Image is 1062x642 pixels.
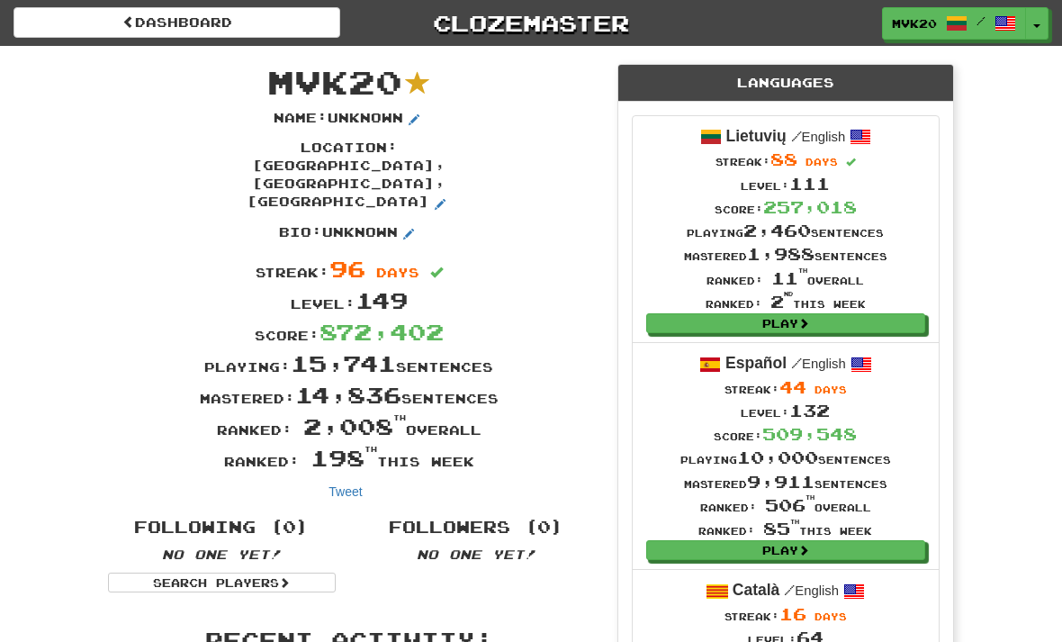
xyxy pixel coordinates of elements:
[94,253,604,285] div: Streak:
[737,448,818,467] span: 10,000
[791,357,846,371] small: English
[680,399,891,422] div: Level:
[779,377,806,397] span: 44
[94,316,604,348] div: Score:
[747,472,814,492] span: 9,911
[108,573,336,592] a: Search Players
[784,583,839,598] small: English
[13,7,340,38] a: Dashboard
[684,219,887,242] div: Playing sentences
[646,540,925,560] a: Play
[684,195,887,219] div: Score:
[376,265,419,280] span: days
[291,349,396,376] span: 15,741
[94,285,604,316] div: Level:
[684,267,887,290] div: Ranked: overall
[319,318,444,345] span: 872,402
[162,547,281,562] em: No one yet!
[684,148,887,171] div: Streak:
[417,547,535,562] em: No one yet!
[279,223,419,245] p: Bio : Unknown
[108,519,336,537] h4: Following (0)
[329,255,365,282] span: 96
[770,292,793,312] span: 2
[684,602,887,626] div: Streak:
[976,14,985,27] span: /
[274,109,425,131] p: Name : Unknown
[846,158,856,167] span: Streak includes today.
[680,446,891,469] div: Playing sentences
[726,127,787,145] strong: Lietuvių
[763,197,857,217] span: 257,018
[94,348,604,379] div: Playing: sentences
[791,128,802,144] span: /
[805,494,814,501] sup: th
[684,172,887,195] div: Level:
[94,379,604,411] div: Mastered: sentences
[646,313,925,333] a: Play
[367,7,694,39] a: Clozemaster
[805,156,838,167] span: days
[328,484,362,499] a: Tweet
[393,413,406,422] sup: th
[267,62,402,101] span: mvk20
[355,286,408,313] span: 149
[771,268,807,288] span: 11
[214,139,484,214] p: Location : [GEOGRAPHIC_DATA], [GEOGRAPHIC_DATA], [GEOGRAPHIC_DATA]
[680,517,891,540] div: Ranked: this week
[798,267,807,274] sup: th
[765,495,814,515] span: 506
[763,519,799,538] span: 85
[364,445,377,454] sup: th
[784,291,793,297] sup: nd
[784,582,795,598] span: /
[680,493,891,517] div: Ranked: overall
[94,442,604,474] div: Ranked: this week
[747,244,814,264] span: 1,988
[363,519,590,537] h4: Followers (0)
[733,581,780,599] strong: Català
[680,422,891,446] div: Score:
[790,519,799,525] sup: th
[789,401,830,420] span: 132
[618,65,953,102] div: Languages
[743,221,811,240] span: 2,460
[789,174,830,194] span: 111
[779,604,806,624] span: 16
[725,354,787,372] strong: Español
[310,444,377,471] span: 198
[684,290,887,313] div: Ranked: this week
[684,242,887,266] div: Mastered sentences
[814,384,847,395] span: days
[882,7,1026,40] a: mvk20 /
[791,130,846,144] small: English
[680,375,891,399] div: Streak:
[770,149,797,169] span: 88
[295,381,401,408] span: 14,836
[94,411,604,442] div: Ranked: overall
[814,610,847,622] span: days
[892,15,937,32] span: mvk20
[303,412,406,439] span: 2,008
[680,470,891,493] div: Mastered sentences
[762,424,857,444] span: 509,548
[791,355,802,371] span: /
